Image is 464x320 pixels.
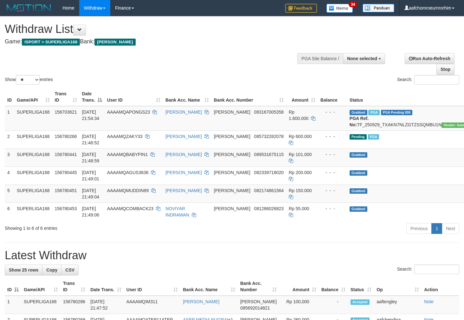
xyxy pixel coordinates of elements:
[238,278,279,296] th: Bank Acc. Number: activate to sort column ascending
[82,188,100,199] span: [DATE] 21:49:04
[279,278,319,296] th: Amount: activate to sort column ascending
[348,278,374,296] th: Status: activate to sort column ascending
[5,75,53,85] label: Show entries
[21,296,61,314] td: SUPERLIGA168
[431,223,442,234] a: 1
[107,134,143,139] span: AAAAMQZAKY33
[52,88,80,106] th: Trans ID: activate to sort column ascending
[107,152,148,157] span: AAAAMQBABYPIN1
[254,188,284,193] span: Copy 082174861564 to clipboard
[343,53,385,64] button: None selected
[105,88,163,106] th: User ID: activate to sort column ascending
[61,278,88,296] th: Trans ID: activate to sort column ascending
[406,223,432,234] a: Previous
[88,278,124,296] th: Date Trans.: activate to sort column ascending
[214,170,250,175] span: [PERSON_NAME]
[350,116,369,127] b: PGA Ref. No:
[414,75,459,85] input: Search:
[82,152,100,163] span: [DATE] 21:48:59
[214,206,250,211] span: [PERSON_NAME]
[319,278,348,296] th: Balance: activate to sort column ascending
[165,188,202,193] a: [PERSON_NAME]
[254,152,284,157] span: Copy 089531675115 to clipboard
[5,88,14,106] th: ID
[350,170,367,176] span: Grabbed
[5,203,14,221] td: 6
[254,170,284,175] span: Copy 082339718020 to clipboard
[22,39,80,46] span: ISPORT > SUPERLIGA168
[165,110,202,115] a: [PERSON_NAME]
[363,4,394,12] img: panduan.png
[320,109,345,115] div: - - -
[9,267,38,273] span: Show 25 rows
[61,265,79,275] a: CSV
[254,110,284,115] span: Copy 083167005358 to clipboard
[350,188,367,194] span: Grabbed
[165,170,202,175] a: [PERSON_NAME]
[368,134,379,140] span: Marked by aafandaneth
[320,133,345,140] div: - - -
[16,75,40,85] select: Showentries
[163,88,211,106] th: Bank Acc. Name: activate to sort column ascending
[5,166,14,185] td: 4
[211,88,286,106] th: Bank Acc. Number: activate to sort column ascending
[124,296,180,314] td: AAAAMQIM311
[107,170,149,175] span: AAAAMQAGUS3636
[279,296,319,314] td: Rp 100,000
[326,4,353,13] img: Button%20Memo.svg
[5,278,21,296] th: ID: activate to sort column descending
[397,265,459,274] label: Search:
[82,134,100,145] span: [DATE] 21:46:52
[124,278,180,296] th: User ID: activate to sort column ascending
[351,299,370,305] span: Accepted
[414,265,459,274] input: Search:
[5,249,459,262] h1: Latest Withdraw
[405,53,454,64] a: Run Auto-Refresh
[381,110,413,115] span: PGA Pending
[289,170,312,175] span: Rp 200.000
[422,278,459,296] th: Action
[61,296,88,314] td: 156780286
[5,23,303,35] h1: Withdraw List
[82,170,100,181] span: [DATE] 21:49:01
[374,296,422,314] td: aaftengley
[107,206,153,211] span: AAAAMQCOMBACK23
[442,223,459,234] a: Next
[289,206,309,211] span: Rp 55.000
[320,205,345,212] div: - - -
[14,166,52,185] td: SUPERLIGA168
[320,169,345,176] div: - - -
[165,206,189,217] a: NOVIYAR INDRAWAN
[436,64,454,75] a: Stop
[107,188,149,193] span: AAAAMQMUDDIN89
[5,265,42,275] a: Show 25 rows
[183,299,219,304] a: [PERSON_NAME]
[55,134,77,139] span: 156780266
[289,110,308,121] span: Rp 1.600.000
[368,110,379,115] span: Marked by aafchhiseyha
[21,278,61,296] th: Game/API: activate to sort column ascending
[55,206,77,211] span: 156780453
[14,203,52,221] td: SUPERLIGA168
[289,134,312,139] span: Rp 600.000
[350,110,367,115] span: Grabbed
[5,148,14,166] td: 3
[5,39,303,45] h4: Game: Bank:
[42,265,61,275] a: Copy
[424,299,434,304] a: Note
[320,187,345,194] div: - - -
[55,152,77,157] span: 156780441
[65,267,74,273] span: CSV
[107,110,150,115] span: AAAAMQAPONGS23
[397,75,459,85] label: Search:
[55,110,77,115] span: 156703621
[254,206,284,211] span: Copy 081286026823 to clipboard
[14,185,52,203] td: SUPERLIGA168
[5,106,14,131] td: 1
[5,185,14,203] td: 5
[350,206,367,212] span: Grabbed
[214,134,250,139] span: [PERSON_NAME]
[14,130,52,148] td: SUPERLIGA168
[285,4,317,13] img: Feedback.jpg
[14,88,52,106] th: Game/API: activate to sort column ascending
